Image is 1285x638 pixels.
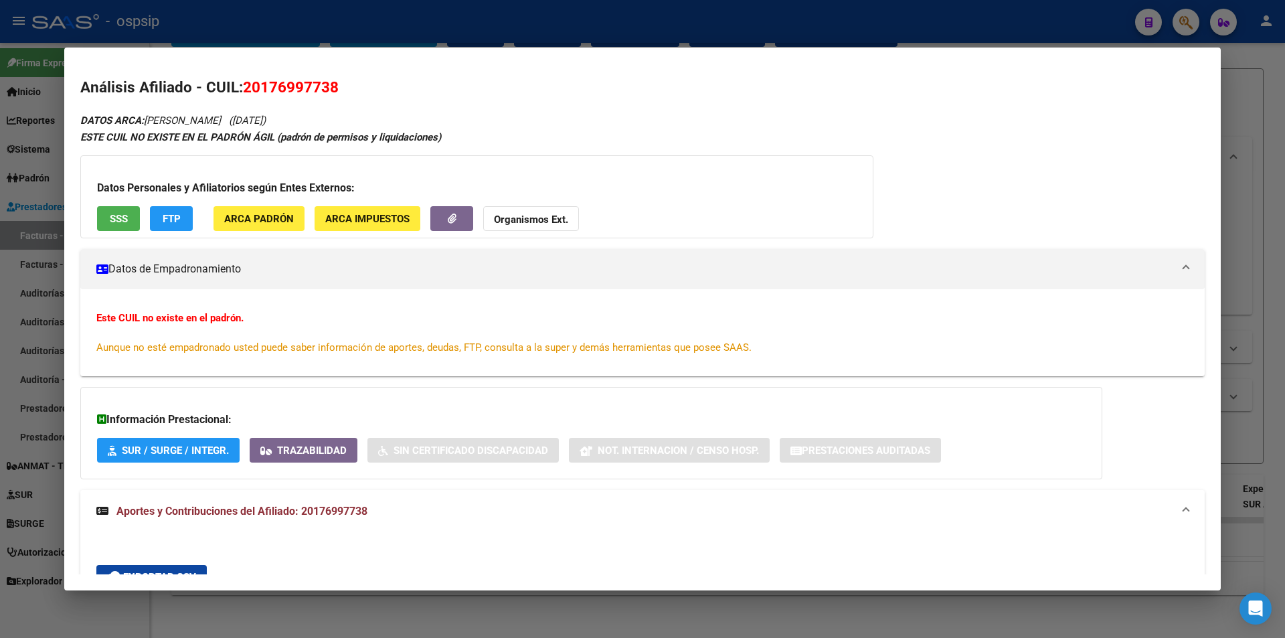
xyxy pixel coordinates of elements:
div: Open Intercom Messenger [1239,592,1272,625]
span: SUR / SURGE / INTEGR. [122,445,229,457]
h3: Información Prestacional: [97,412,1086,428]
span: [PERSON_NAME] [80,114,221,127]
h2: Análisis Afiliado - CUIL: [80,76,1205,99]
span: SSS [110,213,128,225]
mat-icon: cloud_download [107,568,123,584]
button: Trazabilidad [250,438,357,463]
div: Datos de Empadronamiento [80,289,1205,376]
mat-panel-title: Datos de Empadronamiento [96,261,1173,277]
strong: Este CUIL no existe en el padrón. [96,312,244,324]
span: ARCA Impuestos [325,213,410,225]
span: 20176997738 [243,78,339,96]
span: Sin Certificado Discapacidad [394,445,548,457]
span: Trazabilidad [277,445,347,457]
strong: ESTE CUIL NO EXISTE EN EL PADRÓN ÁGIL (padrón de permisos y liquidaciones) [80,131,441,143]
span: Not. Internacion / Censo Hosp. [598,445,759,457]
span: Aportes y Contribuciones del Afiliado: 20176997738 [116,505,367,517]
strong: Organismos Ext. [494,214,568,226]
span: FTP [163,213,181,225]
button: ARCA Padrón [213,206,305,231]
button: Not. Internacion / Censo Hosp. [569,438,770,463]
mat-expansion-panel-header: Aportes y Contribuciones del Afiliado: 20176997738 [80,490,1205,533]
button: Prestaciones Auditadas [780,438,941,463]
span: Prestaciones Auditadas [802,445,930,457]
span: Aunque no esté empadronado usted puede saber información de aportes, deudas, FTP, consulta a la s... [96,341,752,353]
button: Exportar CSV [96,565,207,589]
strong: DATOS ARCA: [80,114,144,127]
span: Exportar CSV [107,571,196,583]
mat-expansion-panel-header: Datos de Empadronamiento [80,249,1205,289]
button: Sin Certificado Discapacidad [367,438,559,463]
button: Organismos Ext. [483,206,579,231]
button: ARCA Impuestos [315,206,420,231]
button: FTP [150,206,193,231]
button: SSS [97,206,140,231]
button: SUR / SURGE / INTEGR. [97,438,240,463]
span: ([DATE]) [229,114,266,127]
h3: Datos Personales y Afiliatorios según Entes Externos: [97,180,857,196]
span: ARCA Padrón [224,213,294,225]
